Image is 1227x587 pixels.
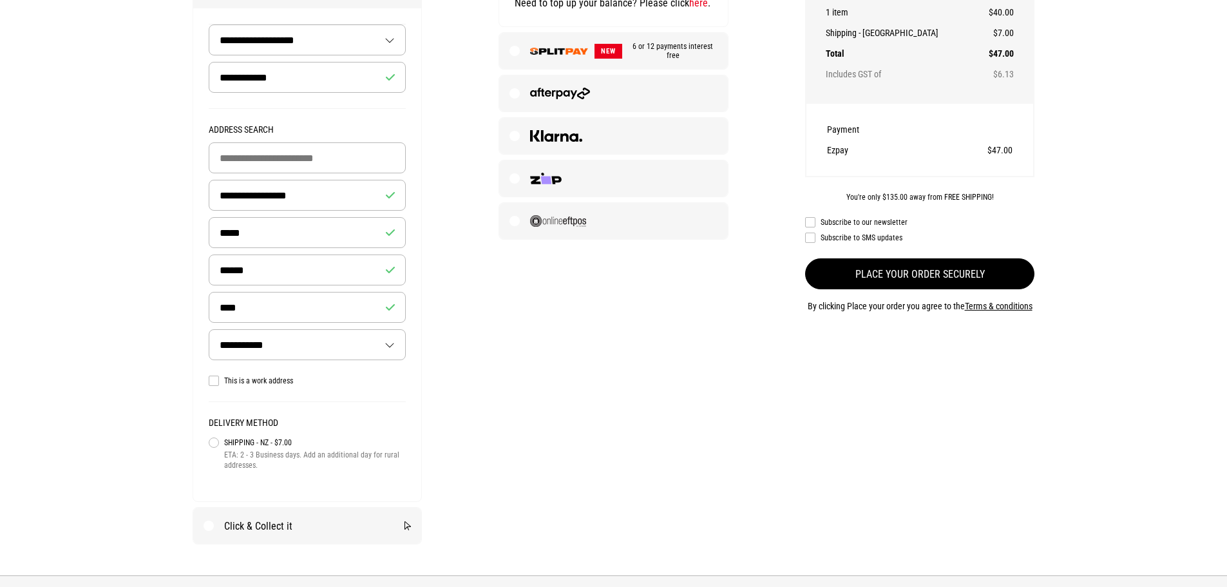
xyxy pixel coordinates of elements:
[965,301,1032,311] a: Terms & conditions
[931,140,1013,160] td: $47.00
[530,88,590,99] img: Afterpay
[980,43,1014,64] td: $47.00
[209,180,406,211] input: Street Address
[827,119,931,140] th: Payment
[622,42,718,60] span: 6 or 12 payments interest free
[827,140,931,160] th: Ezpay
[594,44,622,59] span: NEW
[826,43,980,64] th: Total
[209,292,406,323] input: Postcode
[209,376,406,386] label: This is a work address
[805,193,1035,202] div: You're only $135.00 away from FREE SHIPPING!
[805,258,1035,289] button: Place your order securely
[980,23,1014,43] td: $7.00
[826,2,980,23] th: 1 item
[530,48,588,55] img: SPLITPAY
[805,217,1035,227] label: Subscribe to our newsletter
[209,124,406,142] legend: Address Search
[209,142,406,173] input: Building Name (Optional)
[826,23,980,43] th: Shipping - [GEOGRAPHIC_DATA]
[209,25,405,55] select: Saved Address
[980,2,1014,23] td: $40.00
[209,255,406,285] input: City
[209,217,406,248] input: Suburb
[530,173,562,184] img: Zip
[209,62,406,93] input: Recipient Name
[805,233,1035,243] label: Subscribe to SMS updates
[209,330,405,360] select: Country
[224,436,406,450] span: Shipping - NZ - $7.00
[224,450,406,470] span: ETA: 2 - 3 Business days. Add an additional day for rural addresses.
[209,418,406,436] legend: Delivery Method
[530,215,586,227] img: Online EFTPOS
[826,64,980,84] th: Includes GST of
[193,508,422,544] label: Click & Collect it
[10,5,49,44] button: Open LiveChat chat widget
[530,130,582,142] img: Klarna
[980,64,1014,84] td: $6.13
[805,298,1035,314] p: By clicking Place your order you agree to the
